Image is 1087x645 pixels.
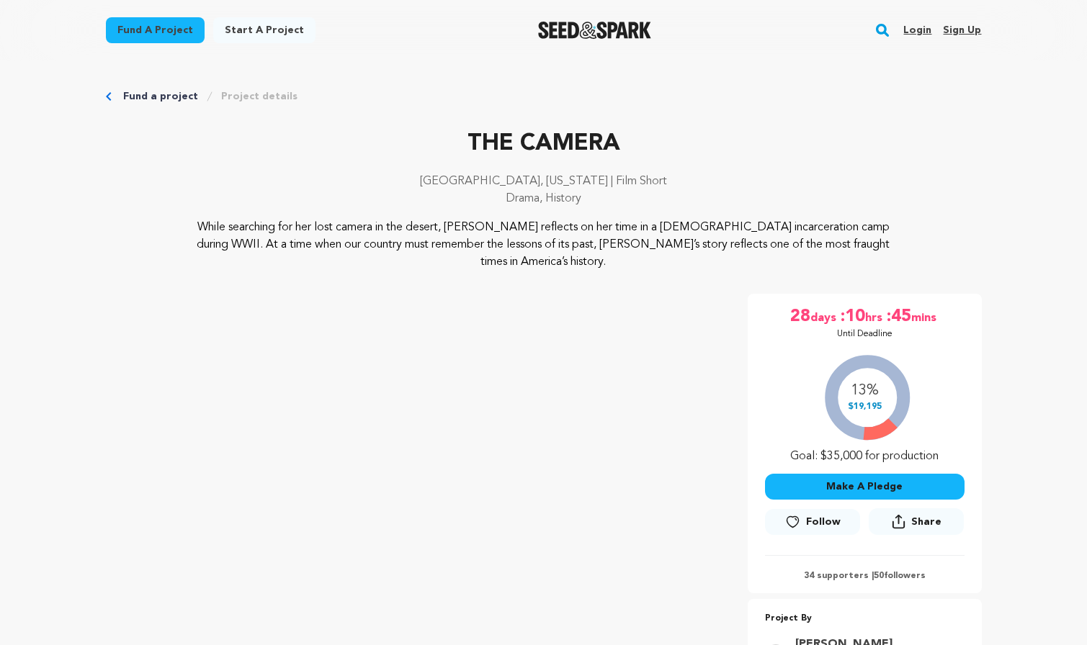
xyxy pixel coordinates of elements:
[765,610,965,627] p: Project By
[869,508,964,535] button: Share
[839,305,865,328] span: :10
[903,19,931,42] a: Login
[911,515,941,529] span: Share
[106,127,982,161] p: THE CAMERA
[869,508,964,541] span: Share
[806,515,841,529] span: Follow
[221,89,298,104] a: Project details
[874,572,884,580] span: 50
[790,305,810,328] span: 28
[765,474,965,500] button: Make A Pledge
[106,17,205,43] a: Fund a project
[865,305,885,328] span: hrs
[106,190,982,207] p: Drama, History
[193,219,894,271] p: While searching for her lost camera in the desert, [PERSON_NAME] reflects on her time in a [DEMOG...
[911,305,939,328] span: mins
[885,305,911,328] span: :45
[943,19,981,42] a: Sign up
[837,328,893,340] p: Until Deadline
[213,17,316,43] a: Start a project
[538,22,651,39] img: Seed&Spark Logo Dark Mode
[106,173,982,190] p: [GEOGRAPHIC_DATA], [US_STATE] | Film Short
[106,89,982,104] div: Breadcrumb
[765,509,860,535] a: Follow
[538,22,651,39] a: Seed&Spark Homepage
[810,305,839,328] span: days
[765,570,965,582] p: 34 supporters | followers
[123,89,198,104] a: Fund a project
